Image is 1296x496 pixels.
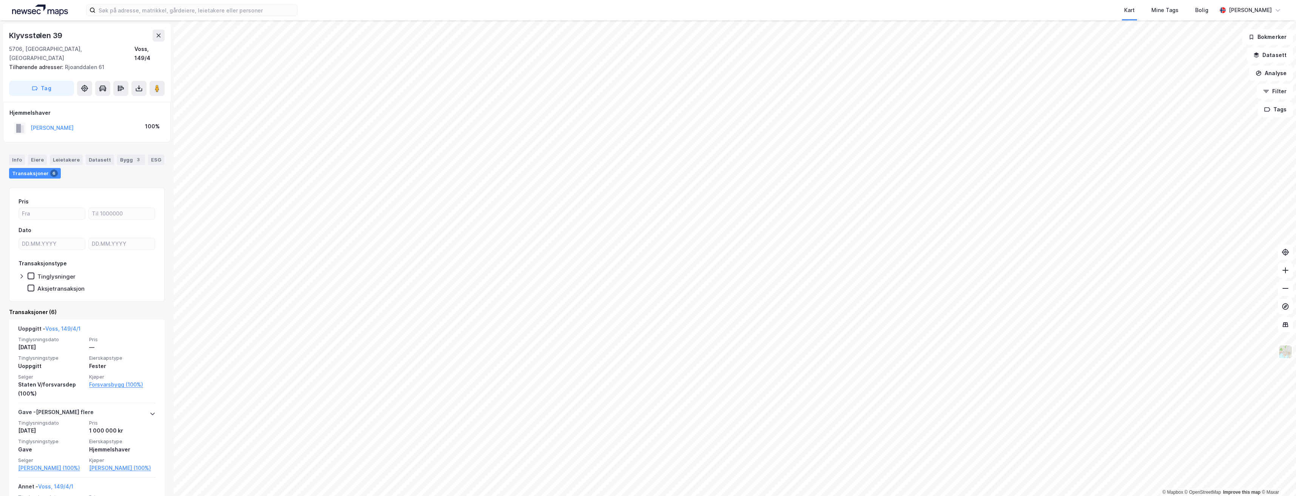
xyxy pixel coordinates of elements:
div: Gave - [PERSON_NAME] flere [18,408,94,420]
div: Hjemmelshaver [9,108,164,117]
div: Transaksjoner [9,168,61,179]
div: Hjemmelshaver [89,445,156,454]
a: Voss, 149/4/1 [45,325,80,332]
div: Info [9,154,25,165]
a: Voss, 149/4/1 [38,483,73,490]
div: 6 [50,169,58,177]
div: [DATE] [18,426,85,435]
span: Kjøper [89,457,156,464]
div: Mine Tags [1151,6,1179,15]
div: Eiere [28,154,47,165]
iframe: Chat Widget [1258,460,1296,496]
a: Improve this map [1223,490,1261,495]
img: Z [1278,345,1293,359]
div: Bygg [117,154,145,165]
button: Datasett [1247,48,1293,63]
button: Tags [1258,102,1293,117]
div: Bolig [1195,6,1208,15]
span: Eierskapstype [89,438,156,445]
div: Datasett [86,154,114,165]
div: ESG [148,154,164,165]
div: [DATE] [18,343,85,352]
div: [PERSON_NAME] [1229,6,1272,15]
span: Tinglysningsdato [18,336,85,343]
div: 5706, [GEOGRAPHIC_DATA], [GEOGRAPHIC_DATA] [9,45,134,63]
a: OpenStreetMap [1185,490,1221,495]
input: Søk på adresse, matrikkel, gårdeiere, leietakere eller personer [96,5,297,16]
input: Fra [19,208,85,219]
a: [PERSON_NAME] (100%) [18,464,85,473]
span: Pris [89,420,156,426]
div: Aksjetransaksjon [37,285,85,292]
div: Annet - [18,482,73,494]
img: logo.a4113a55bc3d86da70a041830d287a7e.svg [12,5,68,16]
button: Tag [9,81,74,96]
span: Kjøper [89,374,156,380]
span: Tinglysningstype [18,438,85,445]
span: Selger [18,374,85,380]
div: Pris [19,197,29,206]
span: Tinglysningsdato [18,420,85,426]
button: Filter [1257,84,1293,99]
div: Voss, 149/4 [134,45,165,63]
div: Fester [89,362,156,371]
span: Tilhørende adresser: [9,64,65,70]
button: Bokmerker [1242,29,1293,45]
div: Gave [18,445,85,454]
a: Forsvarsbygg (100%) [89,380,156,389]
span: Pris [89,336,156,343]
a: [PERSON_NAME] (100%) [89,464,156,473]
button: Analyse [1249,66,1293,81]
input: DD.MM.YYYY [19,238,85,250]
input: DD.MM.YYYY [89,238,155,250]
div: 3 [134,156,142,163]
div: Dato [19,226,31,235]
div: Staten V/forsvarsdep (100%) [18,380,85,398]
span: Eierskapstype [89,355,156,361]
div: Leietakere [50,154,83,165]
div: Uoppgitt [18,362,85,371]
a: Mapbox [1162,490,1183,495]
input: Til 1000000 [89,208,155,219]
span: Tinglysningstype [18,355,85,361]
div: Klyvsstølen 39 [9,29,64,42]
div: Uoppgitt - [18,324,80,336]
div: 100% [145,122,160,131]
div: Rjoanddalen 61 [9,63,159,72]
span: Selger [18,457,85,464]
div: Kart [1124,6,1135,15]
div: Transaksjoner (6) [9,308,165,317]
div: 1 000 000 kr [89,426,156,435]
div: — [89,343,156,352]
div: Tinglysninger [37,273,76,280]
div: Transaksjonstype [19,259,67,268]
